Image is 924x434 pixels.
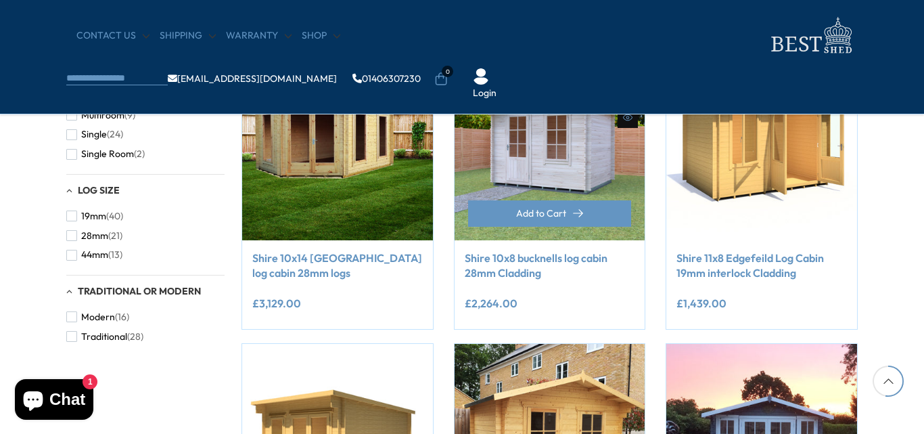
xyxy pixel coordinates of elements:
span: Single Room [81,148,134,160]
span: Log Size [78,184,120,196]
img: logo [763,14,858,58]
a: CONTACT US [76,29,149,43]
ins: £1,439.00 [676,298,726,309]
img: Shire 11x8 Edgefeild Log Cabin 19mm interlock Cladding - Best Shed [666,49,857,240]
a: 01406307230 [352,74,421,83]
a: Warranty [226,29,292,43]
a: 0 [434,72,448,86]
inbox-online-store-chat: Shopify online store chat [11,379,97,423]
span: Add to Cart [516,209,566,218]
a: Shire 10x14 [GEOGRAPHIC_DATA] log cabin 28mm logs [252,251,423,281]
button: 44mm [66,245,122,265]
button: Modern [66,307,129,327]
a: Shipping [160,29,216,43]
span: Single [81,129,107,140]
span: Multiroom [81,110,124,121]
span: (9) [124,110,135,121]
a: Shire 11x8 Edgefeild Log Cabin 19mm interlock Cladding [676,251,847,281]
button: Add to Cart [468,200,632,227]
img: User Icon [473,68,489,85]
button: 19mm [66,207,123,226]
span: (13) [108,249,122,261]
span: 28mm [81,230,108,242]
button: Single [66,125,123,144]
img: Shire 10x14 Rivington Corner log cabin 28mm logs - Best Shed [242,49,433,240]
button: Traditional [66,327,143,347]
a: Shire 10x8 bucknells log cabin 28mm Cladding [465,251,635,281]
span: 0 [442,66,453,77]
span: Traditional or Modern [78,285,201,297]
button: Single Room [66,144,145,164]
span: (2) [134,148,145,160]
a: [EMAIL_ADDRESS][DOMAIN_NAME] [168,74,337,83]
ins: £3,129.00 [252,298,301,309]
span: 44mm [81,249,108,261]
button: Multiroom [66,106,135,125]
a: Shop [302,29,340,43]
span: (40) [106,211,123,222]
span: (24) [107,129,123,140]
span: (16) [115,311,129,323]
span: 19mm [81,211,106,222]
span: (21) [108,230,122,242]
span: Modern [81,311,115,323]
ins: £2,264.00 [465,298,517,309]
button: 28mm [66,226,122,246]
span: Traditional [81,331,127,343]
span: (28) [127,331,143,343]
a: Login [473,87,496,100]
